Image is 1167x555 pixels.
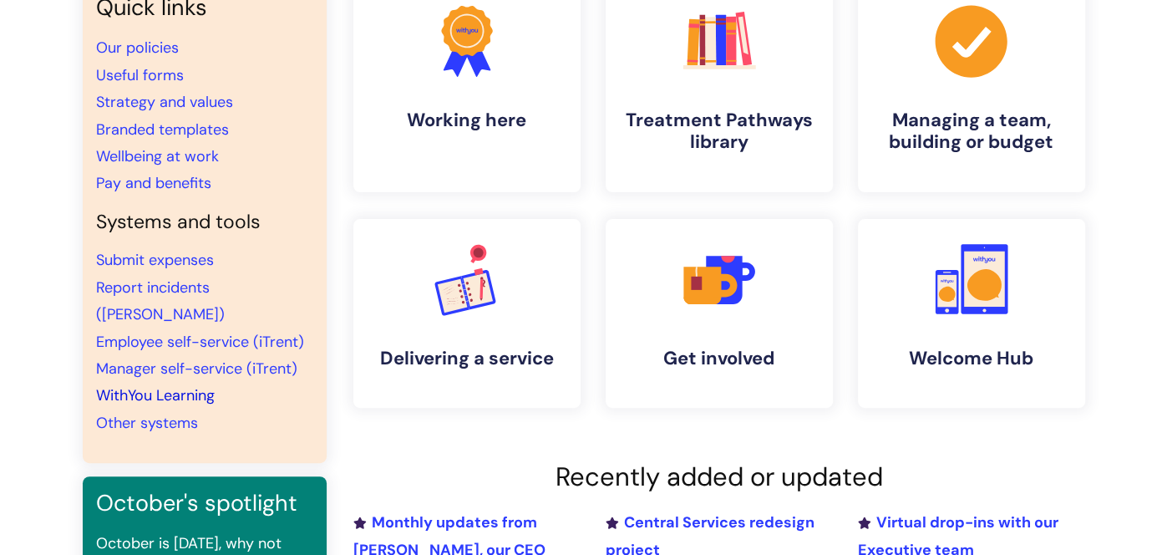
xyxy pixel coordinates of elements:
[353,219,581,408] a: Delivering a service
[96,385,215,405] a: WithYou Learning
[96,490,313,517] h3: October's spotlight
[96,65,184,85] a: Useful forms
[619,348,819,369] h4: Get involved
[353,461,1085,492] h2: Recently added or updated
[606,219,833,408] a: Get involved
[619,109,819,154] h4: Treatment Pathways library
[871,109,1072,154] h4: Managing a team, building or budget
[96,250,214,270] a: Submit expenses
[96,413,198,433] a: Other systems
[96,120,229,140] a: Branded templates
[96,332,304,352] a: Employee self-service (iTrent)
[871,348,1072,369] h4: Welcome Hub
[96,359,297,379] a: Manager self-service (iTrent)
[96,92,233,112] a: Strategy and values
[96,173,211,193] a: Pay and benefits
[367,109,567,131] h4: Working here
[96,277,225,324] a: Report incidents ([PERSON_NAME])
[96,146,219,166] a: Wellbeing at work
[367,348,567,369] h4: Delivering a service
[858,219,1085,408] a: Welcome Hub
[96,38,179,58] a: Our policies
[96,211,313,234] h4: Systems and tools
